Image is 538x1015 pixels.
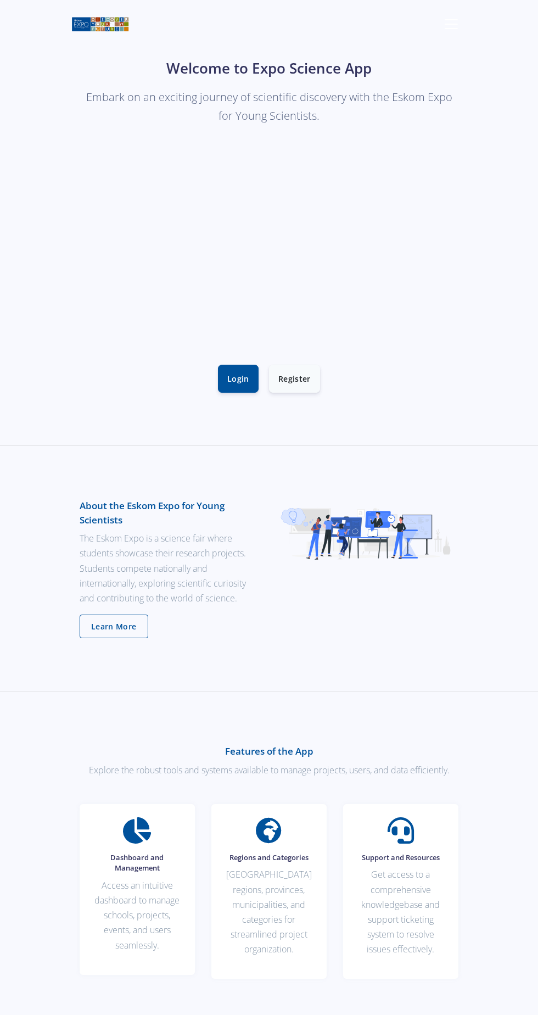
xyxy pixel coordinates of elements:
img: Eskom Expo [277,499,458,567]
h3: Features of the App [80,744,458,759]
p: Embark on an exciting journey of scientific discovery with the Eskom Expo for Young Scientists. [80,88,458,125]
a: Learn More [80,615,148,638]
p: [GEOGRAPHIC_DATA] regions, provinces, municipalities, and categories for streamlined project orga... [225,867,313,957]
h5: Dashboard and Management [93,852,182,874]
a: Login [218,365,259,393]
h5: Regions and Categories [225,852,313,863]
h3: About the Eskom Expo for Young Scientists [80,499,261,527]
h1: Welcome to Expo Science App [80,58,458,79]
iframe: YouTube video player [80,138,458,352]
p: The Eskom Expo is a science fair where students showcase their research projects. Students compet... [80,531,261,606]
p: Access an intuitive dashboard to manage schools, projects, events, and users seamlessly. [93,878,182,953]
button: Toggle navigation [436,13,467,35]
p: Get access to a comprehensive knowledgebase and support ticketing system to resolve issues effect... [356,867,445,957]
p: Explore the robust tools and systems available to manage projects, users, and data efficiently. [80,763,458,778]
h5: Support and Resources [356,852,445,863]
img: logo01.png [71,16,129,32]
a: Register [269,365,320,393]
